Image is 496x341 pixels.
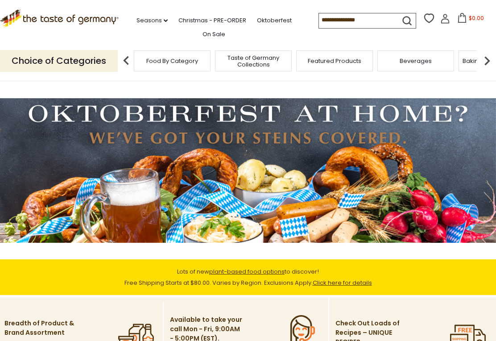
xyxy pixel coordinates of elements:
button: $0.00 [452,13,490,26]
span: Lots of new to discover! Free Shipping Starts at $80.00. Varies by Region. Exclusions Apply. [124,267,372,287]
img: next arrow [478,52,496,70]
img: previous arrow [117,52,135,70]
a: plant-based food options [209,267,285,276]
a: Taste of Germany Collections [218,54,289,68]
a: Click here for details [313,279,372,287]
a: Oktoberfest [257,16,292,25]
a: On Sale [203,29,225,39]
a: Christmas - PRE-ORDER [178,16,246,25]
span: $0.00 [469,14,484,22]
a: Featured Products [308,58,361,64]
a: Beverages [400,58,432,64]
a: Food By Category [146,58,198,64]
a: Seasons [136,16,168,25]
p: Breadth of Product & Brand Assortment [4,319,78,337]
